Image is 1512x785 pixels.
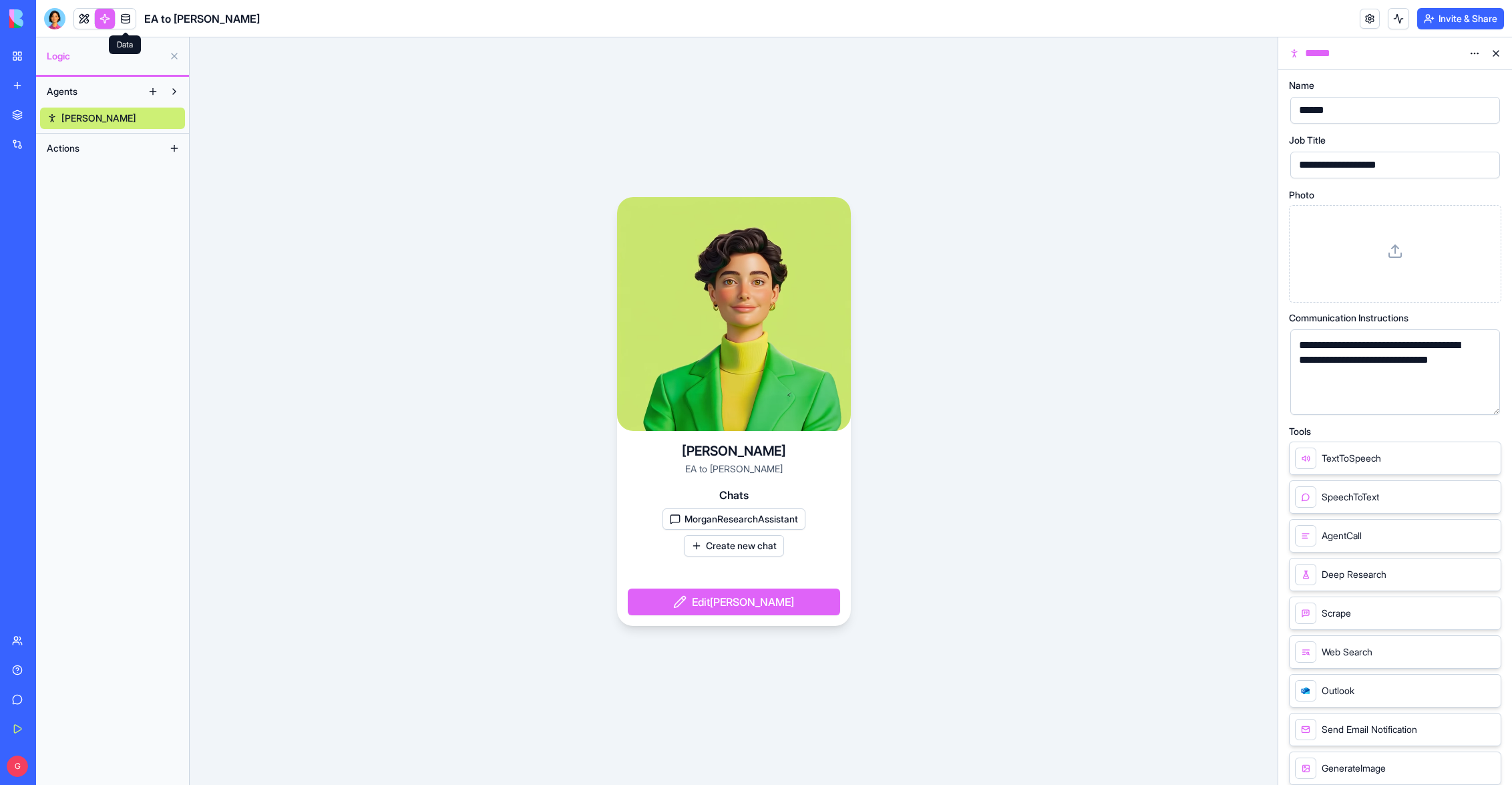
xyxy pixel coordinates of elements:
[1322,490,1379,504] span: SpeechToText
[1289,81,1314,90] span: Name
[40,108,185,129] a: [PERSON_NAME]
[1322,723,1417,736] span: Send Email Notification
[1322,607,1351,620] span: Scrape
[40,138,164,159] button: Actions
[1322,684,1354,697] span: Outlook
[684,535,784,557] button: Create new chat
[61,112,136,125] span: [PERSON_NAME]
[719,487,749,503] span: Chats
[1322,645,1372,659] span: Web Search
[685,463,783,474] span: EA to [PERSON_NAME]
[663,508,805,530] button: MorganResearchAssistant
[1322,529,1362,542] span: AgentCall
[682,442,786,460] h4: [PERSON_NAME]
[40,81,142,102] button: Agents
[7,756,28,777] span: G
[47,85,77,98] span: Agents
[1289,136,1326,145] span: Job Title
[1289,427,1311,436] span: Tools
[9,9,92,28] img: logo
[1322,762,1386,775] span: GenerateImage
[144,11,260,27] span: EA to [PERSON_NAME]
[109,35,141,54] div: Data
[47,49,164,63] span: Logic
[628,589,840,615] button: Edit[PERSON_NAME]
[1322,568,1386,581] span: Deep Research
[1322,452,1381,465] span: TextToSpeech
[1289,313,1408,323] span: Communication Instructions
[1289,190,1314,200] span: Photo
[47,142,79,155] span: Actions
[1417,8,1504,29] button: Invite & Share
